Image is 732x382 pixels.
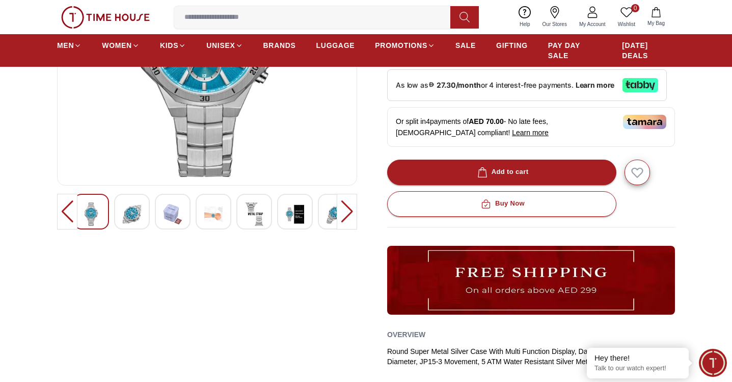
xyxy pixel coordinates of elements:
img: LEE COOPER Men's Multi Function Dark Brown Dial Watch - LC08087.340 [286,202,304,226]
a: PROMOTIONS [375,36,435,55]
span: MEN [57,40,74,50]
img: ... [61,6,150,29]
h2: Overview [387,327,425,342]
span: PAY DAY SALE [548,40,602,61]
span: My Bag [643,19,669,27]
span: WOMEN [102,40,132,50]
a: GIFTING [496,36,528,55]
a: 0Wishlist [612,4,641,30]
button: Buy Now [387,191,616,217]
span: BRANDS [263,40,296,50]
span: KIDS [160,40,178,50]
span: [DATE] DEALS [622,40,675,61]
img: LEE COOPER Men's Multi Function Dark Brown Dial Watch - LC08087.340 [327,202,345,226]
div: Buy Now [479,198,525,210]
span: SALE [455,40,476,50]
span: Help [516,20,534,28]
span: 0 [631,4,639,12]
span: Our Stores [538,20,571,28]
span: PROMOTIONS [375,40,427,50]
img: Tamara [623,115,666,129]
a: Help [513,4,536,30]
span: My Account [575,20,610,28]
a: MEN [57,36,82,55]
img: LEE COOPER Men's Multi Function Dark Brown Dial Watch - LC08087.340 [164,202,182,226]
span: GIFTING [496,40,528,50]
span: Learn more [512,129,549,137]
a: LUGGAGE [316,36,355,55]
a: BRANDS [263,36,296,55]
a: [DATE] DEALS [622,36,675,65]
img: LEE COOPER Men's Multi Function Dark Brown Dial Watch - LC08087.340 [82,202,100,226]
img: LEE COOPER Men's Multi Function Dark Brown Dial Watch - LC08087.340 [245,202,263,226]
a: PAY DAY SALE [548,36,602,65]
img: LEE COOPER Men's Multi Function Dark Brown Dial Watch - LC08087.340 [123,202,141,226]
div: Chat Widget [699,349,727,377]
a: UNISEX [206,36,242,55]
a: SALE [455,36,476,55]
span: LUGGAGE [316,40,355,50]
a: KIDS [160,36,186,55]
img: ... [387,246,675,315]
div: Round Super Metal Silver Case With Multi Function Display, Dark Brown Dial 43 mm Case Diameter, J... [387,346,675,367]
span: AED 70.00 [469,117,503,125]
button: My Bag [641,5,671,29]
a: Our Stores [536,4,573,30]
div: Hey there! [594,353,681,363]
a: WOMEN [102,36,140,55]
p: Talk to our watch expert! [594,364,681,373]
span: Wishlist [614,20,639,28]
div: Or split in 4 payments of - No late fees, [DEMOGRAPHIC_DATA] compliant! [387,107,675,147]
button: Add to cart [387,160,616,185]
div: Add to cart [475,166,529,178]
img: LEE COOPER Men's Multi Function Dark Brown Dial Watch - LC08087.340 [204,202,223,226]
span: UNISEX [206,40,235,50]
